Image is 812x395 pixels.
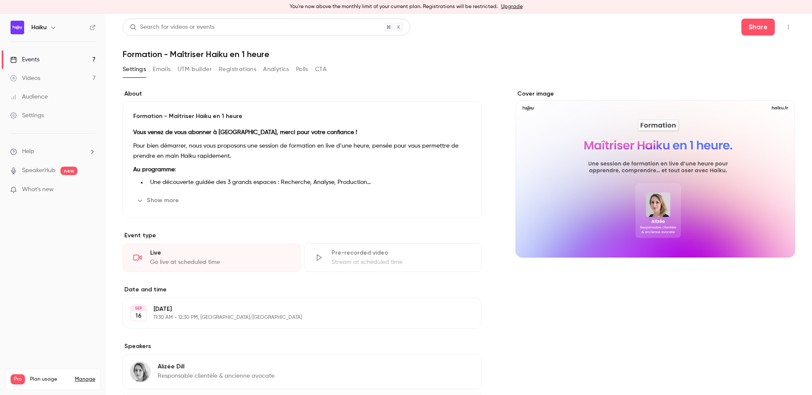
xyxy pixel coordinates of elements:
[123,231,482,240] p: Event type
[123,354,482,390] div: Alizée DillAlizée DillResponsable clientèle & ancienne avocate
[501,3,523,10] a: Upgrade
[31,23,47,32] h6: Haiku
[10,74,40,82] div: Videos
[147,178,471,187] li: Une découverte guidée des 3 grands espaces : Recherche, Analyse, Production
[133,141,471,161] p: Pour bien démarrer, nous vous proposons une session de formation en live d’une heure, pensée pour...
[133,129,357,135] strong: Vous venez de vous abonner à [GEOGRAPHIC_DATA], merci pour votre confiance !
[30,376,70,383] span: Plan usage
[154,314,437,321] p: 11:30 AM - 12:30 PM, [GEOGRAPHIC_DATA]/[GEOGRAPHIC_DATA]
[133,112,471,121] p: Formation - Maîtriser Haiku en 1 heure
[741,19,775,36] button: Share
[22,147,34,156] span: Help
[178,63,212,76] button: UTM builder
[75,376,95,383] a: Manage
[130,23,214,32] div: Search for videos or events
[123,342,482,351] label: Speakers
[123,90,482,98] label: About
[158,372,274,380] p: Responsable clientèle & ancienne avocate
[296,63,308,76] button: Polls
[133,165,471,175] p: :
[123,285,482,294] label: Date and time
[158,362,274,371] p: Alizée Dill
[135,312,142,320] p: 16
[133,167,175,173] strong: Au programme
[332,249,472,257] div: Pre-recorded video
[153,63,170,76] button: Emails
[130,362,151,382] img: Alizée Dill
[10,55,39,64] div: Events
[123,243,301,272] div: LiveGo live at scheduled time
[10,93,48,101] div: Audience
[60,167,77,175] span: new
[150,249,290,257] div: Live
[123,49,795,59] h1: Formation - Maîtriser Haiku en 1 heure
[22,166,55,175] a: SpeakerHub
[304,243,482,272] div: Pre-recorded videoStream at scheduled time
[10,111,44,120] div: Settings
[11,374,25,384] span: Pro
[150,258,290,266] div: Go live at scheduled time
[133,194,184,207] button: Show more
[10,147,96,156] li: help-dropdown-opener
[263,63,289,76] button: Analytics
[332,258,472,266] div: Stream at scheduled time
[11,21,24,34] img: Haiku
[219,63,256,76] button: Registrations
[154,305,437,313] p: [DATE]
[516,90,795,98] label: Cover image
[315,63,326,76] button: CTA
[516,90,795,258] section: Cover image
[131,305,146,311] div: SEP
[123,63,146,76] button: Settings
[22,185,54,194] span: What's new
